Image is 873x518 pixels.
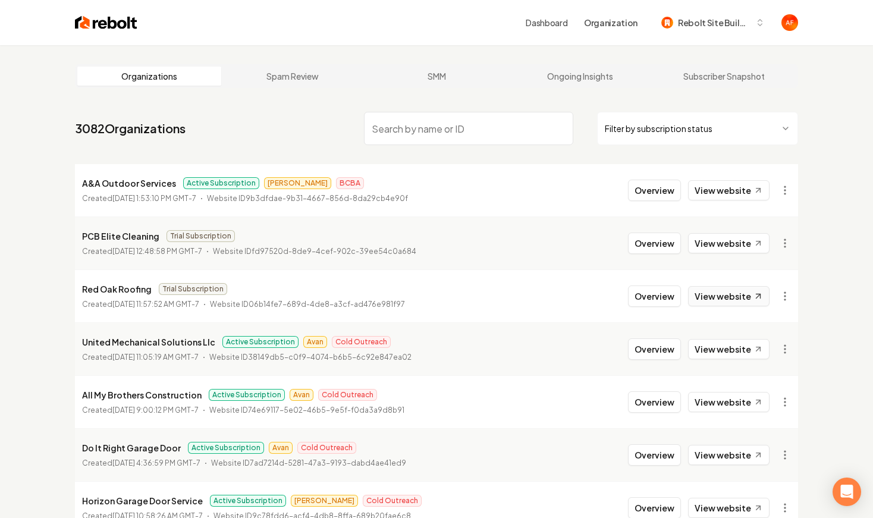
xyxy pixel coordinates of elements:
img: Rebolt Site Builder [661,17,673,29]
p: Created [82,404,199,416]
span: [PERSON_NAME] [291,495,358,507]
a: View website [688,339,770,359]
span: Active Subscription [210,495,286,507]
button: Overview [628,391,681,413]
input: Search by name or ID [364,112,573,145]
p: Website ID 7ad7214d-5281-47a3-9193-dabd4ae41ed9 [211,457,406,469]
a: Subscriber Snapshot [652,67,796,86]
button: Overview [628,180,681,201]
a: View website [688,233,770,253]
img: Avan Fahimi [781,14,798,31]
span: Cold Outreach [332,336,391,348]
a: View website [688,180,770,200]
button: Overview [628,444,681,466]
span: Avan [290,389,313,401]
a: Ongoing Insights [508,67,652,86]
a: Organizations [77,67,221,86]
time: [DATE] 12:48:58 PM GMT-7 [112,247,202,256]
p: Website ID 06b14fe7-689d-4de8-a3cf-ad476e981f97 [210,299,405,310]
button: Open user button [781,14,798,31]
a: View website [688,498,770,518]
p: Website ID 38149db5-c0f9-4074-b6b5-6c92e847ea02 [209,351,412,363]
button: Overview [628,285,681,307]
time: [DATE] 11:05:19 AM GMT-7 [112,353,199,362]
span: [PERSON_NAME] [264,177,331,189]
p: Created [82,193,196,205]
p: PCB Elite Cleaning [82,229,159,243]
span: Active Subscription [209,389,285,401]
time: [DATE] 4:36:59 PM GMT-7 [112,459,200,467]
p: Horizon Garage Door Service [82,494,203,508]
p: Created [82,457,200,469]
button: Overview [628,338,681,360]
span: Cold Outreach [297,442,356,454]
p: Website ID fd97520d-8de9-4cef-902c-39ee54c0a684 [213,246,416,258]
div: Open Intercom Messenger [833,478,861,506]
p: Red Oak Roofing [82,282,152,296]
a: Dashboard [526,17,567,29]
p: Do It Right Garage Door [82,441,181,455]
p: Website ID 9b3dfdae-9b31-4667-856d-8da29cb4e90f [207,193,408,205]
span: Trial Subscription [167,230,235,242]
p: Created [82,351,199,363]
p: All My Brothers Construction [82,388,202,402]
p: A&A Outdoor Services [82,176,176,190]
img: Rebolt Logo [75,14,137,31]
a: 3082Organizations [75,120,186,137]
span: BCBA [336,177,364,189]
span: Rebolt Site Builder [678,17,750,29]
span: Avan [269,442,293,454]
span: Cold Outreach [363,495,422,507]
p: Created [82,299,199,310]
span: Cold Outreach [318,389,377,401]
span: Active Subscription [222,336,299,348]
span: Avan [303,336,327,348]
time: [DATE] 11:57:52 AM GMT-7 [112,300,199,309]
time: [DATE] 9:00:12 PM GMT-7 [112,406,199,415]
span: Active Subscription [188,442,264,454]
p: United Mechanical Solutions Llc [82,335,215,349]
span: Active Subscription [183,177,259,189]
a: View website [688,445,770,465]
a: View website [688,392,770,412]
span: Trial Subscription [159,283,227,295]
p: Created [82,246,202,258]
button: Overview [628,233,681,254]
button: Organization [577,12,645,33]
p: Website ID 74e69117-5e02-46b5-9e5f-f0da3a9d8b91 [209,404,404,416]
a: View website [688,286,770,306]
a: Spam Review [221,67,365,86]
a: SMM [365,67,508,86]
time: [DATE] 1:53:10 PM GMT-7 [112,194,196,203]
